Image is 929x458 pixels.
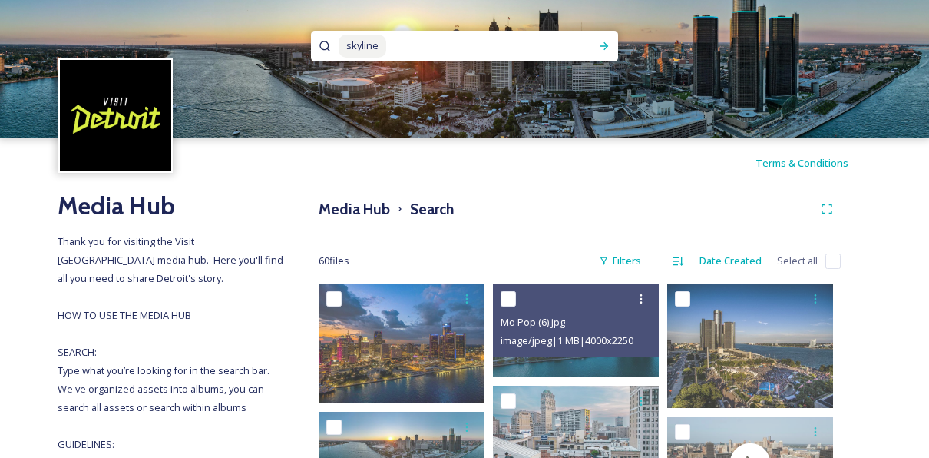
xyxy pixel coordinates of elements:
[777,254,818,268] span: Select all
[58,188,288,224] h2: Media Hub
[60,60,171,171] img: VISIT%20DETROIT%20LOGO%20-%20BLACK%20BACKGROUND.png
[319,198,390,221] h3: Media Hub
[501,315,565,329] span: Mo Pop (6).jpg
[692,246,769,276] div: Date Created
[755,156,848,170] span: Terms & Conditions
[755,154,871,172] a: Terms & Conditions
[319,254,349,268] span: 60 file s
[339,35,386,57] span: skyline
[410,198,454,221] h3: Search
[319,284,484,403] img: Detroit_skyline_lit_up_at_night_Vito_Palmisano.jpeg
[667,284,833,408] img: Detroit_Hart_Plaza_Daytime_Vito_Palmisano.jpeg
[591,246,649,276] div: Filters
[501,334,633,347] span: image/jpeg | 1 MB | 4000 x 2250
